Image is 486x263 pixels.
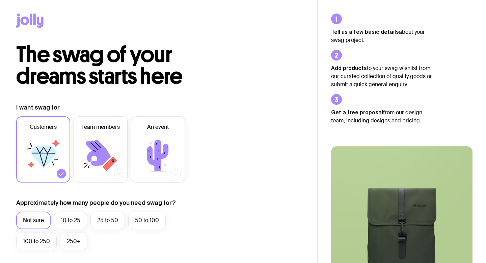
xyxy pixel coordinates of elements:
label: Not sure [16,212,51,229]
span: Team members [81,123,120,131]
span: Customers [30,123,57,131]
strong: Tell us a few basic details [331,29,399,35]
p: from our design team, including designs and pricing. [331,108,432,125]
label: 25 to 50 [90,212,125,229]
strong: Add products [331,65,367,71]
span: An event [147,123,169,131]
label: 100 to 250 [16,233,57,250]
p: to your swag wishlist from our curated collection of quality goods or submit a quick general enqu... [331,64,432,89]
label: 250+ [60,233,87,250]
strong: Get a free proposal [331,109,383,115]
p: about your swag project. [331,28,432,44]
span: The swag of your dreams starts here [16,41,183,90]
label: 50 to 100 [128,212,166,229]
label: Approximately how many people do you need swag for? [16,199,176,207]
label: I want swag for [16,103,60,112]
label: 10 to 25 [54,212,87,229]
